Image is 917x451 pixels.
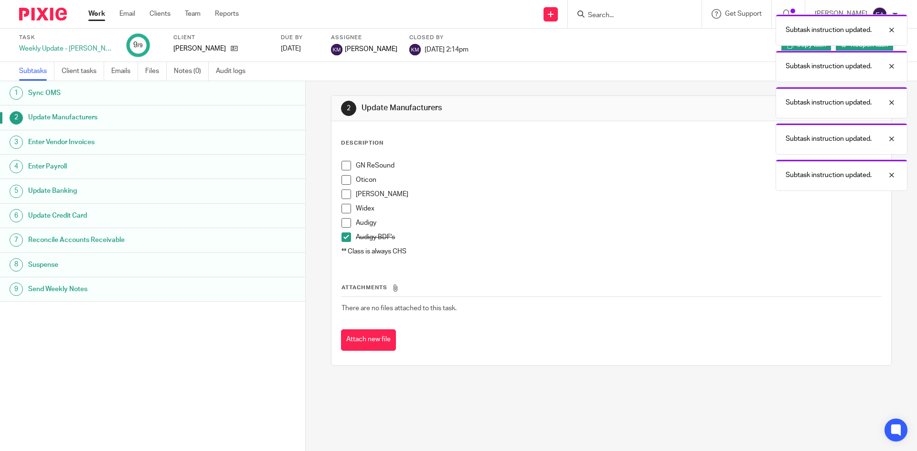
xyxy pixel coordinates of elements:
label: Due by [281,34,319,42]
span: [PERSON_NAME] [345,44,397,54]
div: 7 [10,233,23,247]
p: Subtask instruction updated. [786,25,872,35]
div: 3 [10,136,23,149]
div: Weekly Update - [PERSON_NAME] [19,44,115,53]
img: svg%3E [331,44,342,55]
p: [PERSON_NAME] [173,44,226,53]
h1: Update Credit Card [28,209,207,223]
h1: Enter Vendor Invoices [28,135,207,149]
p: Subtask instruction updated. [786,98,872,107]
p: [PERSON_NAME] [356,189,881,199]
button: Attach new file [341,329,396,351]
img: Pixie [19,8,67,21]
div: 8 [10,258,23,272]
h1: Send Weekly Notes [28,282,207,296]
div: 1 [10,86,23,100]
label: Client [173,34,269,42]
p: Subtask instruction updated. [786,62,872,71]
a: Subtasks [19,62,54,81]
a: Work [88,9,105,19]
p: Widex [356,204,881,213]
a: Clients [149,9,171,19]
p: Oticon [356,175,881,185]
div: 2 [341,101,356,116]
div: 9 [133,40,143,51]
span: Attachments [341,285,387,290]
h1: Sync OMS [28,86,207,100]
div: 6 [10,209,23,222]
p: Subtask instruction updated. [786,170,872,180]
h1: Update Manufacturers [28,110,207,125]
span: There are no files attached to this task. [341,305,457,312]
p: GN ReSound [356,161,881,170]
a: Email [119,9,135,19]
div: 4 [10,160,23,173]
a: Audit logs [216,62,253,81]
a: Emails [111,62,138,81]
p: Audigy [356,218,881,228]
label: Task [19,34,115,42]
small: /9 [138,43,143,48]
span: [DATE] 2:14pm [425,46,469,52]
h1: Enter Payroll [28,159,207,174]
a: Notes (0) [174,62,209,81]
label: Closed by [409,34,469,42]
h1: Reconcile Accounts Receivable [28,233,207,247]
h1: Update Banking [28,184,207,198]
p: Description [341,139,384,147]
h1: Update Manufacturers [362,103,632,113]
h1: Suspense [28,258,207,272]
label: Assignee [331,34,397,42]
a: Reports [215,9,239,19]
p: ** Class is always CHS [341,247,881,256]
div: 9 [10,283,23,296]
img: svg%3E [409,44,421,55]
div: 5 [10,185,23,198]
a: Files [145,62,167,81]
img: svg%3E [872,7,887,22]
p: Audigy BDF's [356,232,881,242]
a: Client tasks [62,62,104,81]
a: Team [185,9,201,19]
div: 2 [10,111,23,125]
div: [DATE] [281,44,319,53]
p: Subtask instruction updated. [786,134,872,144]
